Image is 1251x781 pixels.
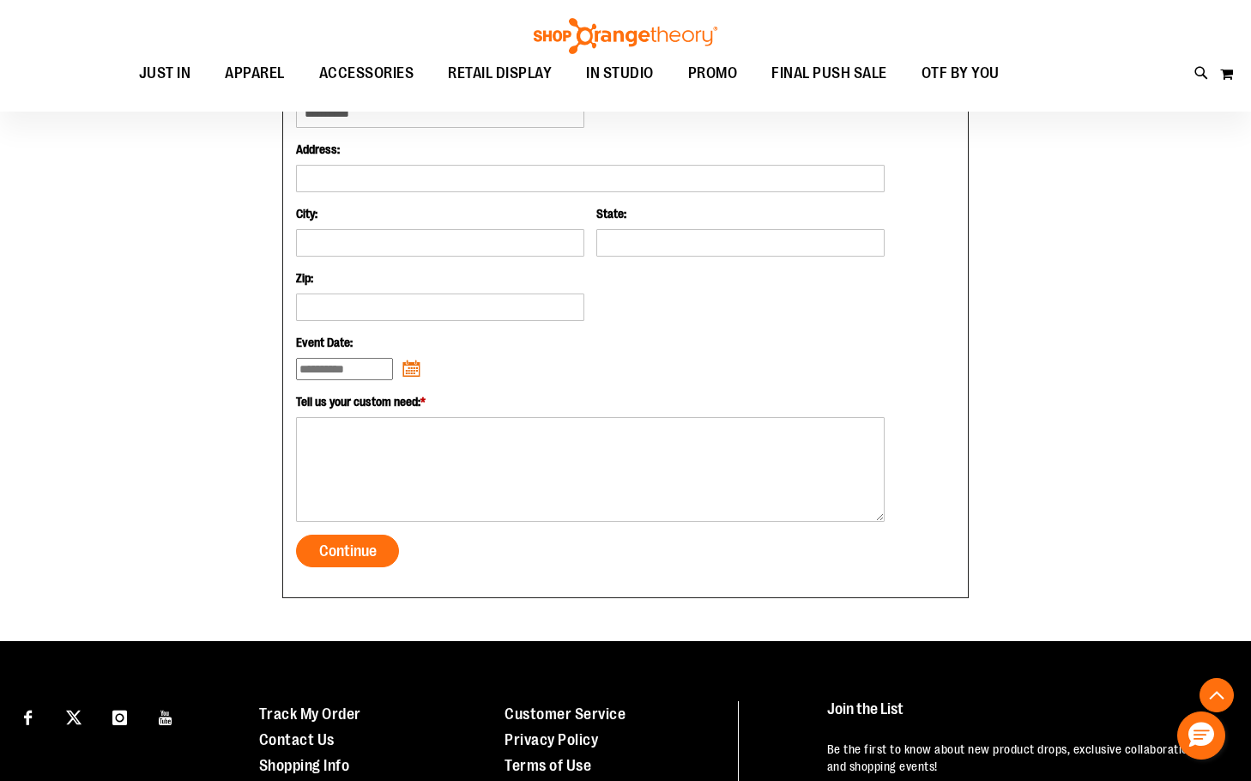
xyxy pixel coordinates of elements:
a: OTF BY YOU [904,54,1017,93]
a: Contact Us [259,731,335,748]
img: Shop Orangetheory [531,18,720,54]
span: OTF BY YOU [922,54,1000,93]
span: PROMO [688,54,738,93]
span: FINAL PUSH SALE [771,54,887,93]
a: Visit our Instagram page [105,701,135,731]
span: RETAIL DISPLAY [448,54,552,93]
a: Track My Order [259,705,361,723]
a: RETAIL DISPLAY [431,54,569,94]
label: City: [296,205,584,222]
a: Visit our X page [59,701,89,731]
button: Continue [296,535,399,567]
p: Be the first to know about new product drops, exclusive collaborations, and shopping events! [827,741,1218,775]
a: Terms of Use [505,757,591,774]
a: FINAL PUSH SALE [754,54,904,94]
label: Address: [296,141,885,158]
button: Hello, have a question? Let’s chat. [1177,711,1225,760]
button: Back To Top [1200,678,1234,712]
label: State: [596,205,885,222]
a: APPAREL [208,54,302,94]
span: JUST IN [139,54,191,93]
a: Visit our Youtube page [151,701,181,731]
span: APPAREL [225,54,285,93]
label: Tell us your custom need: [296,393,885,410]
span: ACCESSORIES [319,54,414,93]
a: PROMO [671,54,755,94]
a: IN STUDIO [569,54,671,94]
a: Visit our Facebook page [13,701,43,731]
h4: Join the List [827,701,1218,733]
label: Zip: [296,269,584,287]
label: Event Date: [296,334,885,351]
span: IN STUDIO [586,54,654,93]
a: Shopping Info [259,757,350,774]
a: JUST IN [122,54,208,94]
a: Privacy Policy [505,731,598,748]
a: ACCESSORIES [302,54,432,94]
a: Customer Service [505,705,625,723]
img: Twitter [66,710,82,725]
